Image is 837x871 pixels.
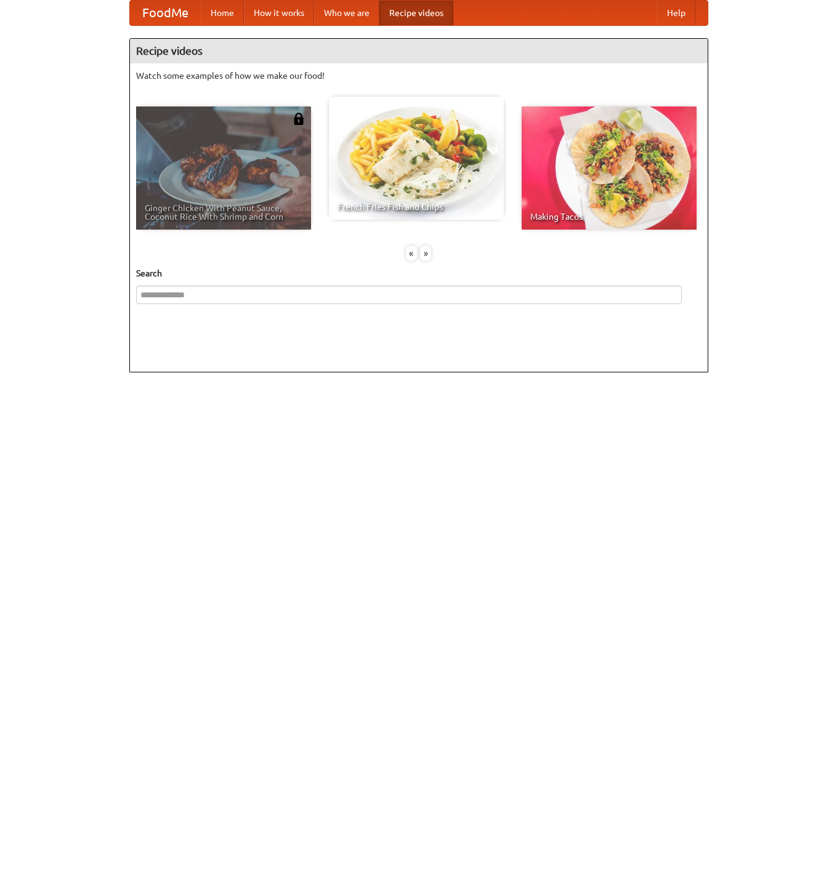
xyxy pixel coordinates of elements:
[201,1,244,25] a: Home
[338,203,495,211] span: French Fries Fish and Chips
[530,212,688,221] span: Making Tacos
[379,1,453,25] a: Recipe videos
[329,97,504,220] a: French Fries Fish and Chips
[522,106,697,230] a: Making Tacos
[657,1,695,25] a: Help
[130,39,708,63] h4: Recipe videos
[136,267,702,279] h5: Search
[406,246,417,261] div: «
[420,246,431,261] div: »
[314,1,379,25] a: Who we are
[130,1,201,25] a: FoodMe
[244,1,314,25] a: How it works
[293,113,305,125] img: 483408.png
[136,70,702,82] p: Watch some examples of how we make our food!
